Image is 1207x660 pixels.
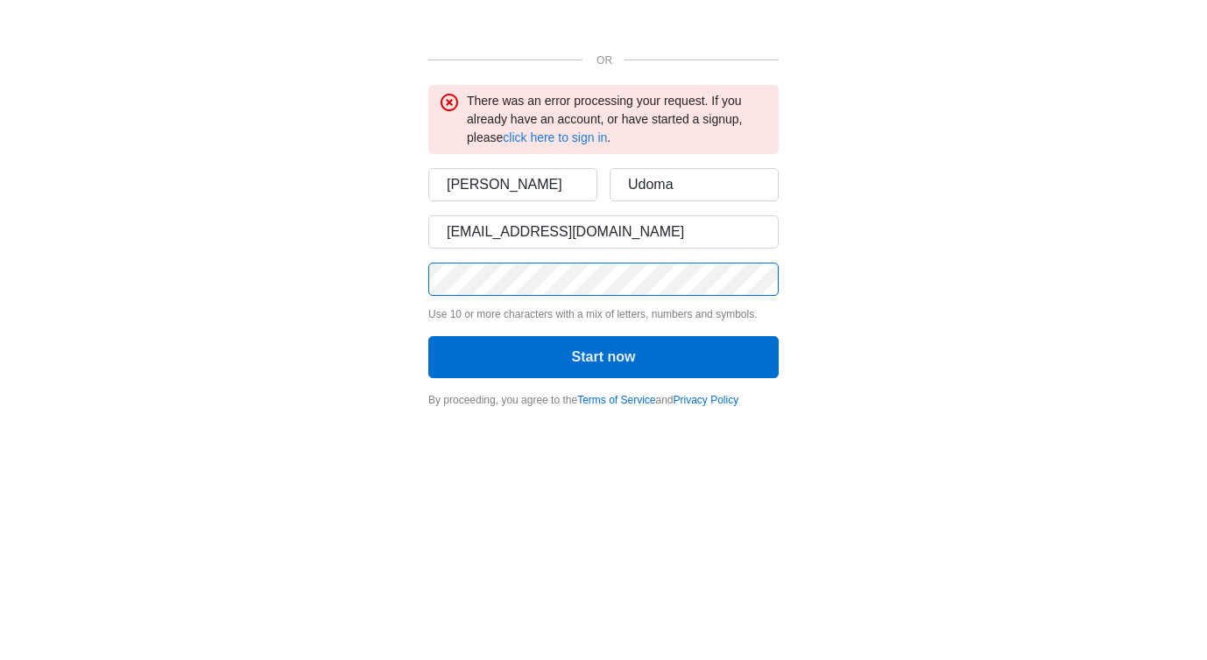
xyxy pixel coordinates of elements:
[610,168,779,201] input: Last name
[428,392,779,408] div: By proceeding, you agree to the and
[428,336,779,378] button: Start now
[467,92,768,147] div: There was an error processing your request. If you already have an account, or have started a sig...
[596,53,603,68] p: OR
[674,394,739,406] a: Privacy Policy
[428,168,597,201] input: First name
[503,130,607,144] a: click here to sign in
[428,306,779,322] p: Use 10 or more characters with a mix of letters, numbers and symbols.
[428,215,779,249] input: Email
[577,394,655,406] a: Terms of Service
